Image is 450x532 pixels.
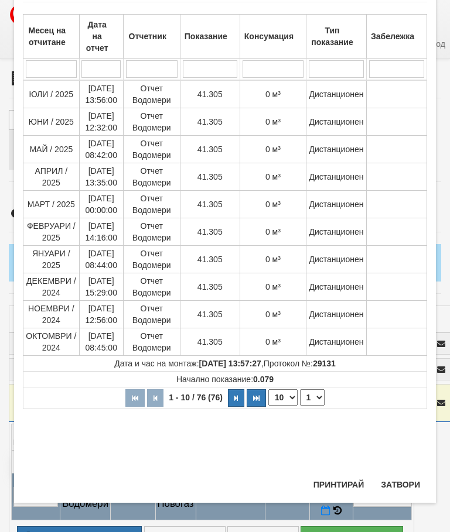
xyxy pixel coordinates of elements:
[23,218,80,245] td: ФЕВРУАРИ / 2025
[253,375,274,384] strong: 0.079
[197,172,223,181] span: 41.305
[306,218,367,245] td: Дистанционен
[79,300,123,328] td: [DATE] 12:56:00
[23,328,80,355] td: ОКТОМВРИ / 2024
[123,245,180,273] td: Отчет Водомери
[185,32,227,41] b: Показание
[123,300,180,328] td: Отчет Водомери
[197,117,223,126] span: 41.305
[306,273,367,300] td: Дистанционен
[197,145,223,154] span: 41.305
[366,14,427,58] th: Забележка: No sort applied, activate to apply an ascending sort
[197,200,223,209] span: 41.305
[23,108,80,135] td: ЮНИ / 2025
[313,359,336,368] strong: 29131
[247,389,266,407] button: Последна страница
[306,300,367,328] td: Дистанционен
[197,227,223,236] span: 41.305
[129,32,166,41] b: Отчетник
[123,108,180,135] td: Отчет Водомери
[123,190,180,218] td: Отчет Водомери
[147,389,163,407] button: Предишна страница
[23,163,80,190] td: АПРИЛ / 2025
[265,337,281,346] span: 0 м³
[79,135,123,163] td: [DATE] 08:42:00
[23,135,80,163] td: МАЙ / 2025
[199,359,261,368] strong: [DATE] 13:57:27
[86,20,108,53] b: Дата на отчет
[311,26,353,47] b: Тип показание
[23,190,80,218] td: МАРТ / 2025
[265,227,281,236] span: 0 м³
[265,282,281,291] span: 0 м³
[23,355,427,371] td: ,
[123,14,180,58] th: Отчетник: No sort applied, activate to apply an ascending sort
[23,245,80,273] td: ЯНУАРИ / 2025
[228,389,244,407] button: Следваща страница
[79,218,123,245] td: [DATE] 14:16:00
[265,117,281,126] span: 0 м³
[180,14,240,58] th: Показание: No sort applied, activate to apply an ascending sort
[265,145,281,154] span: 0 м³
[306,475,371,494] button: Принтирай
[265,172,281,181] span: 0 м³
[123,163,180,190] td: Отчет Водомери
[197,337,223,346] span: 41.305
[79,190,123,218] td: [DATE] 00:00:00
[264,359,336,368] span: Протокол №:
[23,300,80,328] td: НОЕМВРИ / 2024
[79,245,123,273] td: [DATE] 08:44:00
[306,108,367,135] td: Дистанционен
[166,393,226,402] span: 1 - 10 / 76 (76)
[123,328,180,355] td: Отчет Водомери
[79,80,123,108] td: [DATE] 13:56:00
[197,310,223,319] span: 41.305
[29,26,66,47] b: Месец на отчитане
[79,108,123,135] td: [DATE] 12:32:00
[268,389,298,406] select: Брой редове на страница
[123,80,180,108] td: Отчет Водомери
[114,359,261,368] span: Дата и час на монтаж:
[123,218,180,245] td: Отчет Водомери
[306,245,367,273] td: Дистанционен
[123,135,180,163] td: Отчет Водомери
[265,200,281,209] span: 0 м³
[306,135,367,163] td: Дистанционен
[197,255,223,264] span: 41.305
[23,80,80,108] td: ЮЛИ / 2025
[197,282,223,291] span: 41.305
[176,375,274,384] span: Начално показание:
[79,14,123,58] th: Дата на отчет: No sort applied, activate to apply an ascending sort
[79,273,123,300] td: [DATE] 15:29:00
[306,328,367,355] td: Дистанционен
[79,163,123,190] td: [DATE] 13:35:00
[265,90,281,99] span: 0 м³
[306,190,367,218] td: Дистанционен
[265,310,281,319] span: 0 м³
[123,273,180,300] td: Отчет Водомери
[300,389,325,406] select: Страница номер
[306,80,367,108] td: Дистанционен
[371,32,414,41] b: Забележка
[244,32,294,41] b: Консумация
[306,14,367,58] th: Тип показание: No sort applied, activate to apply an ascending sort
[306,163,367,190] td: Дистанционен
[197,90,223,99] span: 41.305
[23,273,80,300] td: ДЕКЕМВРИ / 2024
[240,14,306,58] th: Консумация: No sort applied, activate to apply an ascending sort
[79,328,123,355] td: [DATE] 08:45:00
[265,255,281,264] span: 0 м³
[374,475,427,494] button: Затвори
[23,14,80,58] th: Месец на отчитане: No sort applied, activate to apply an ascending sort
[125,389,145,407] button: Първа страница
